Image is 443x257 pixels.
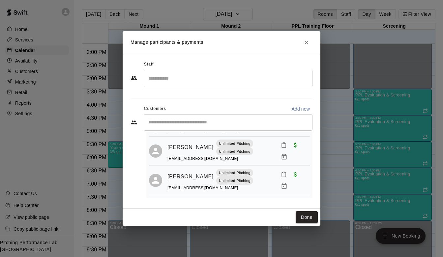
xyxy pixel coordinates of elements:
p: Unlimited Pitching [219,141,251,146]
p: Manage participants & payments [131,39,203,46]
span: Paid with Credit [289,171,301,177]
a: [PERSON_NAME] [167,143,214,152]
p: Add new [291,106,310,112]
a: [PERSON_NAME] [167,172,214,181]
button: Mark attendance [278,140,289,151]
span: Customers [144,104,166,114]
div: John Stratman [149,144,162,158]
div: Search staff [144,70,312,87]
button: Manage bookings & payment [278,151,290,163]
span: [EMAIL_ADDRESS][DOMAIN_NAME] [167,128,238,132]
svg: Customers [131,119,137,126]
span: [EMAIL_ADDRESS][DOMAIN_NAME] [167,186,238,190]
button: Close [301,37,312,48]
span: Staff [144,59,154,70]
button: Add new [289,104,312,114]
button: Mark attendance [278,169,289,180]
button: Done [296,211,318,223]
span: [EMAIL_ADDRESS][DOMAIN_NAME] [167,156,238,161]
button: Manage bookings & payment [278,180,290,192]
svg: Staff [131,75,137,81]
p: Unlimited Pitching [219,170,251,176]
div: Start typing to search customers... [144,114,312,131]
p: Unlimited Pitching [219,178,251,184]
span: Paid with Credit [289,142,301,147]
div: Ryan Stratman [149,174,162,187]
p: Unlimited Pitching [219,149,251,154]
